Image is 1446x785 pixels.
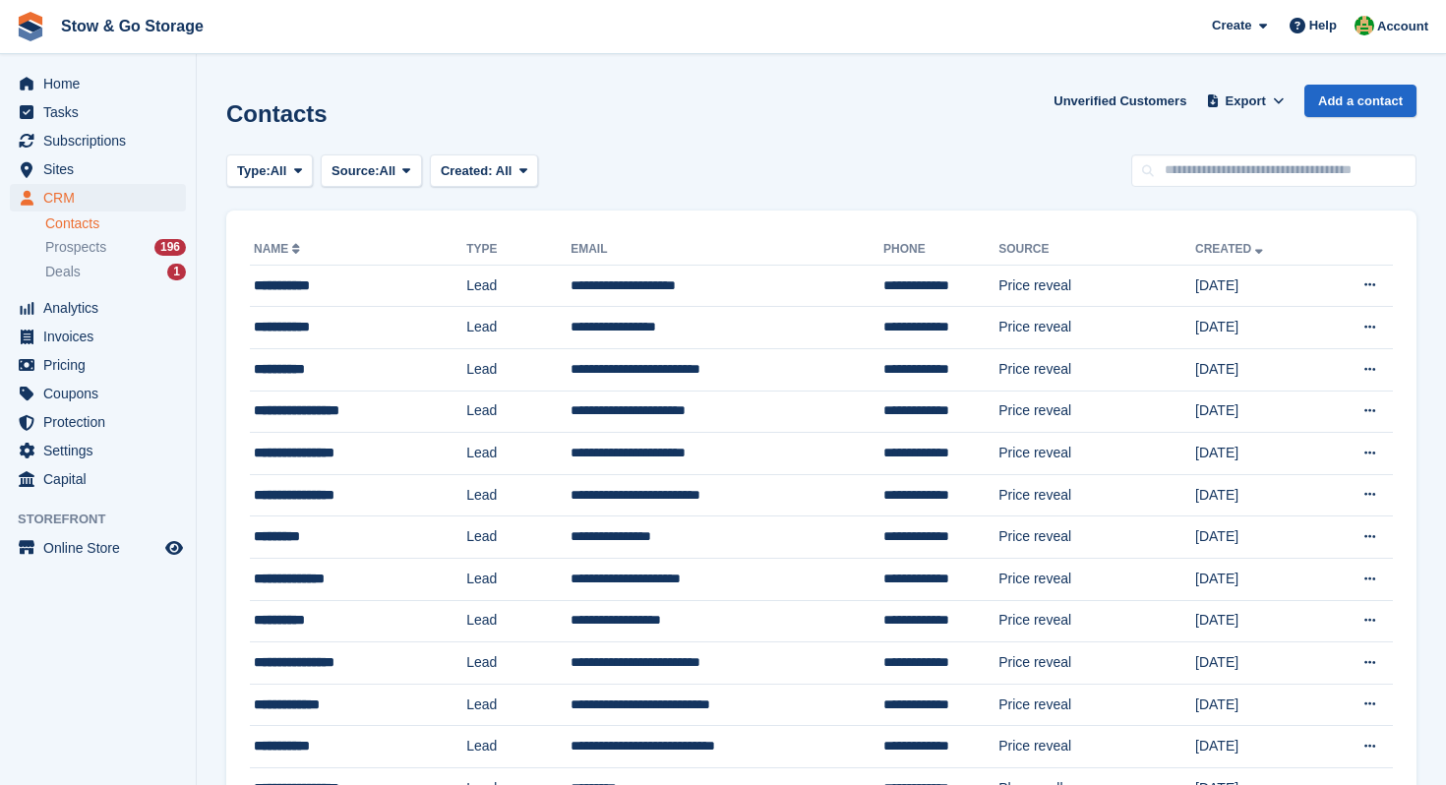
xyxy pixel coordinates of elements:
[43,437,161,464] span: Settings
[43,184,161,211] span: CRM
[10,70,186,97] a: menu
[226,100,328,127] h1: Contacts
[271,161,287,181] span: All
[1195,433,1321,475] td: [DATE]
[10,127,186,154] a: menu
[998,348,1195,391] td: Price reveal
[10,465,186,493] a: menu
[496,163,512,178] span: All
[466,516,571,559] td: Lead
[45,238,106,257] span: Prospects
[466,348,571,391] td: Lead
[10,155,186,183] a: menu
[1195,516,1321,559] td: [DATE]
[998,433,1195,475] td: Price reveal
[998,234,1195,266] th: Source
[43,351,161,379] span: Pricing
[466,726,571,768] td: Lead
[466,474,571,516] td: Lead
[43,155,161,183] span: Sites
[10,294,186,322] a: menu
[45,263,81,281] span: Deals
[43,98,161,126] span: Tasks
[1195,348,1321,391] td: [DATE]
[998,558,1195,600] td: Price reveal
[1195,684,1321,726] td: [DATE]
[380,161,396,181] span: All
[1046,85,1194,117] a: Unverified Customers
[18,510,196,529] span: Storefront
[237,161,271,181] span: Type:
[430,154,538,187] button: Created: All
[466,433,571,475] td: Lead
[466,600,571,642] td: Lead
[998,516,1195,559] td: Price reveal
[43,465,161,493] span: Capital
[466,558,571,600] td: Lead
[154,239,186,256] div: 196
[998,474,1195,516] td: Price reveal
[998,642,1195,685] td: Price reveal
[45,237,186,258] a: Prospects 196
[43,323,161,350] span: Invoices
[466,642,571,685] td: Lead
[1195,600,1321,642] td: [DATE]
[998,726,1195,768] td: Price reveal
[1377,17,1428,36] span: Account
[10,184,186,211] a: menu
[1195,391,1321,433] td: [DATE]
[1202,85,1289,117] button: Export
[1355,16,1374,35] img: Alex Taylor
[321,154,422,187] button: Source: All
[571,234,883,266] th: Email
[466,684,571,726] td: Lead
[43,380,161,407] span: Coupons
[1195,726,1321,768] td: [DATE]
[1195,307,1321,349] td: [DATE]
[43,294,161,322] span: Analytics
[10,98,186,126] a: menu
[883,234,998,266] th: Phone
[10,351,186,379] a: menu
[254,242,304,256] a: Name
[10,323,186,350] a: menu
[1309,16,1337,35] span: Help
[1195,474,1321,516] td: [DATE]
[466,307,571,349] td: Lead
[998,307,1195,349] td: Price reveal
[10,534,186,562] a: menu
[167,264,186,280] div: 1
[45,262,186,282] a: Deals 1
[466,234,571,266] th: Type
[1304,85,1416,117] a: Add a contact
[10,437,186,464] a: menu
[16,12,45,41] img: stora-icon-8386f47178a22dfd0bd8f6a31ec36ba5ce8667c1dd55bd0f319d3a0aa187defe.svg
[53,10,211,42] a: Stow & Go Storage
[45,214,186,233] a: Contacts
[43,70,161,97] span: Home
[998,391,1195,433] td: Price reveal
[998,600,1195,642] td: Price reveal
[331,161,379,181] span: Source:
[466,391,571,433] td: Lead
[43,127,161,154] span: Subscriptions
[1212,16,1251,35] span: Create
[998,684,1195,726] td: Price reveal
[1226,91,1266,111] span: Export
[226,154,313,187] button: Type: All
[10,408,186,436] a: menu
[43,408,161,436] span: Protection
[162,536,186,560] a: Preview store
[1195,558,1321,600] td: [DATE]
[10,380,186,407] a: menu
[466,265,571,307] td: Lead
[1195,265,1321,307] td: [DATE]
[998,265,1195,307] td: Price reveal
[43,534,161,562] span: Online Store
[1195,642,1321,685] td: [DATE]
[1195,242,1267,256] a: Created
[441,163,493,178] span: Created:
